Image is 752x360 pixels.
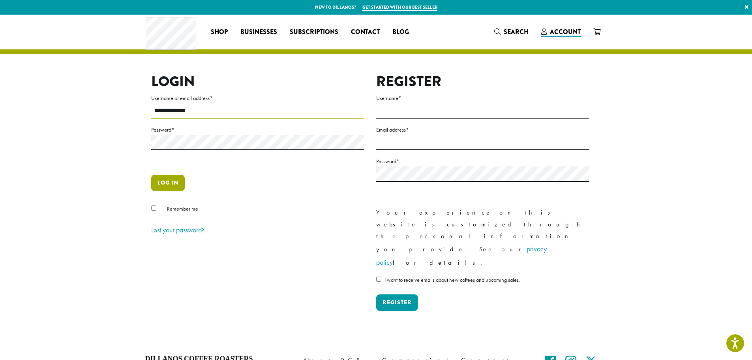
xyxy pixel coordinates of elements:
label: Password [376,156,589,166]
span: Remember me [167,205,198,212]
label: Password [151,125,364,135]
label: Email address [376,125,589,135]
span: Account [550,27,581,36]
p: Your experience on this website is customized through the personal information you provide. See o... [376,207,589,269]
input: I want to receive emails about new coffees and upcoming sales. [376,277,381,282]
span: Shop [211,27,228,37]
span: Businesses [240,27,277,37]
a: Lost your password? [151,225,205,234]
span: Contact [351,27,380,37]
h2: Register [376,73,589,90]
label: Username or email address [151,93,364,103]
a: Search [488,25,535,38]
button: Log in [151,175,185,191]
button: Register [376,294,418,311]
span: Blog [392,27,409,37]
a: Shop [204,26,234,38]
a: Get started with our best seller [362,4,437,11]
span: Subscriptions [290,27,338,37]
h2: Login [151,73,364,90]
label: Username [376,93,589,103]
span: I want to receive emails about new coffees and upcoming sales. [384,276,520,283]
a: privacy policy [376,244,547,267]
span: Search [504,27,529,36]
